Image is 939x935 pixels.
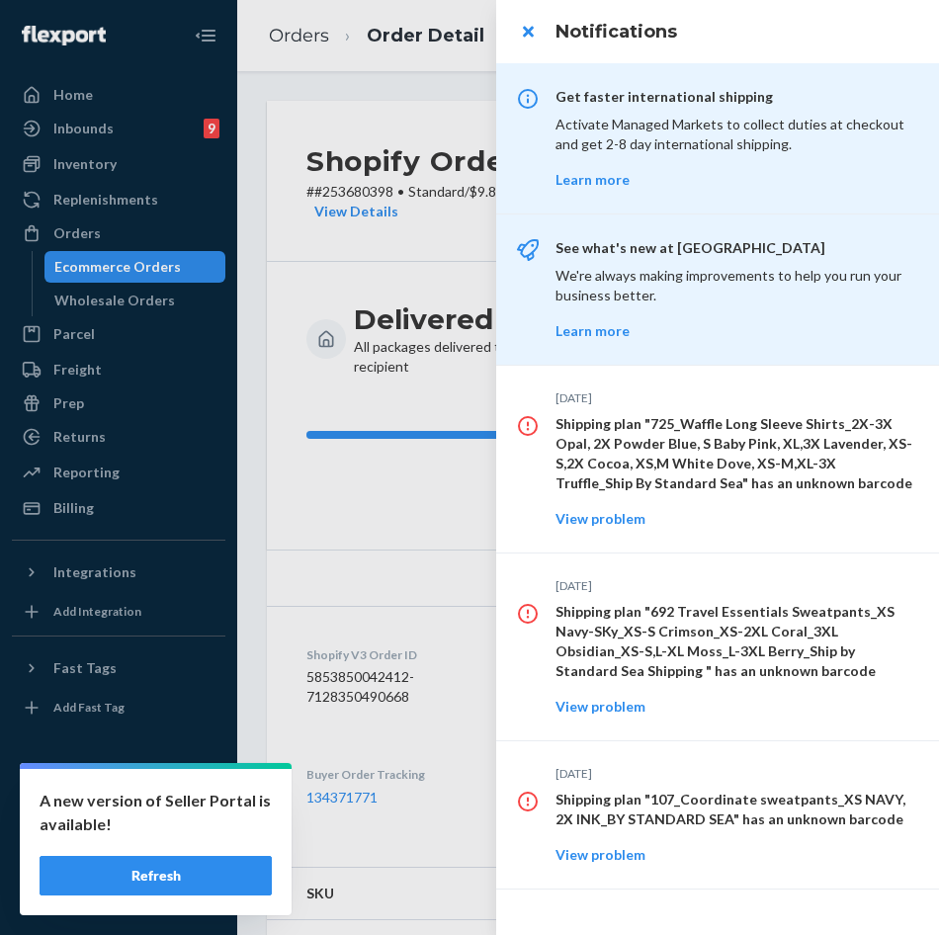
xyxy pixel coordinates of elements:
a: View problem [555,510,645,527]
span: Chat [43,14,84,32]
p: Activate Managed Markets to collect duties at checkout and get 2-8 day international shipping. [555,115,915,154]
p: See what's new at [GEOGRAPHIC_DATA] [555,238,915,258]
p: We're always making improvements to help you run your business better. [555,266,915,305]
p: [DATE] [555,765,915,782]
p: [DATE] [555,389,915,406]
a: Learn more [555,171,630,188]
a: Learn more [555,322,630,339]
p: Get faster international shipping [555,87,915,107]
p: Shipping plan "107_Coordinate sweatpants_XS NAVY, 2X INK_BY STANDARD SEA" has an unknown barcode [555,790,915,829]
p: [DATE] [555,577,915,594]
button: close [508,12,548,51]
h3: Notifications [555,19,915,44]
p: Shipping plan "692 Travel Essentials Sweatpants_XS Navy-SKy_XS-S Crimson_XS-2XL Coral_3XL Obsidia... [555,602,915,681]
a: View problem [555,698,645,715]
p: Shipping plan "725_Waffle Long Sleeve Shirts_2X-3X Opal, 2X Powder Blue, S Baby Pink, XL,3X Laven... [555,414,915,493]
a: View problem [555,846,645,863]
